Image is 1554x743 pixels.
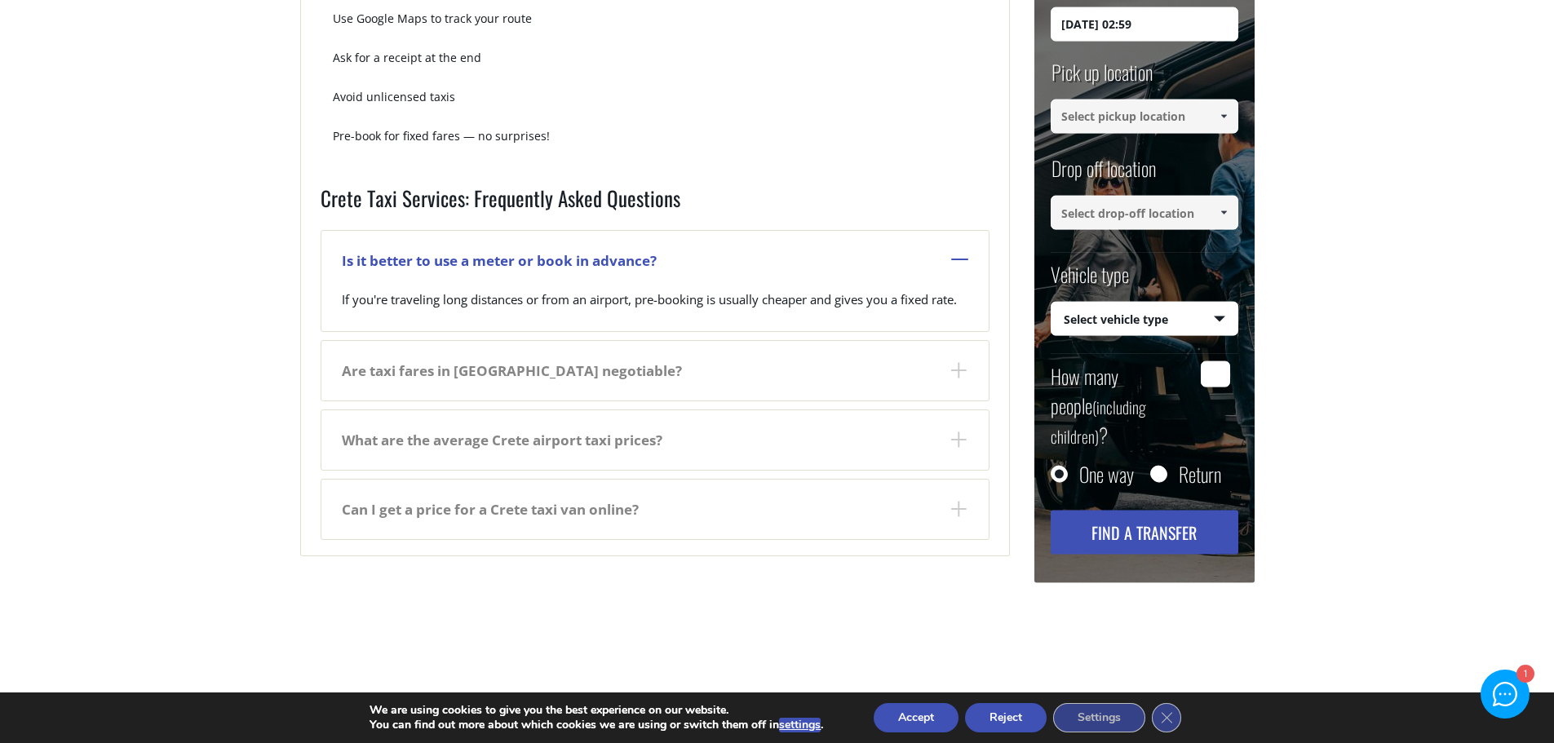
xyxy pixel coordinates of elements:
h2: Crete Taxi Services: Frequently Asked Questions [321,184,990,223]
p: We are using cookies to give you the best experience on our website. [370,703,823,718]
button: Find a transfer [1051,510,1238,554]
a: Show All Items [1210,99,1237,133]
dt: Is it better to use a meter or book in advance? [321,231,989,290]
small: (including children) [1051,394,1146,448]
button: Settings [1053,703,1145,732]
p: Avoid unlicensed taxis [333,88,990,119]
p: Use Google Maps to track your route [333,10,990,41]
dt: What are the average Crete airport taxi prices? [321,410,989,470]
input: Select pickup location [1051,99,1238,133]
button: Reject [965,703,1047,732]
div: 1 [1516,666,1533,683]
p: Ask for a receipt at the end [333,49,990,80]
dt: Are taxi fares in [GEOGRAPHIC_DATA] negotiable? [321,341,989,400]
button: Close GDPR Cookie Banner [1152,703,1181,732]
label: One way [1079,465,1134,481]
button: settings [779,718,821,732]
label: Vehicle type [1051,259,1129,301]
span: Select vehicle type [1051,302,1237,336]
a: Show All Items [1210,196,1237,230]
input: Select drop-off location [1051,196,1238,230]
label: How many people ? [1051,360,1192,449]
dt: Can I get a price for a Crete taxi van online? [321,480,989,539]
label: Pick up location [1051,57,1153,99]
button: Accept [874,703,959,732]
p: Pre-book for fixed fares — no surprises! [333,127,990,158]
label: Return [1179,465,1221,481]
p: You can find out more about which cookies we are using or switch them off in . [370,718,823,732]
p: If you're traveling long distances or from an airport, pre-booking is usually cheaper and gives y... [342,290,968,323]
label: Drop off location [1051,154,1156,196]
